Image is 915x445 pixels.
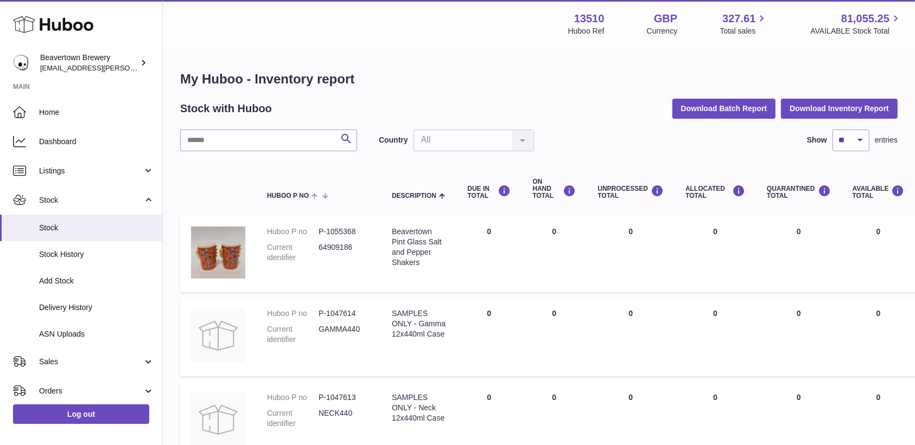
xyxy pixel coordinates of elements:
[319,392,370,403] dd: P-1047613
[267,324,319,345] dt: Current identifier
[767,185,831,199] div: QUARANTINED Total
[39,195,143,205] span: Stock
[267,192,309,199] span: Huboo P no
[39,357,143,367] span: Sales
[654,11,677,26] strong: GBP
[522,216,587,292] td: 0
[807,135,827,145] label: Show
[841,11,889,26] span: 81,055.25
[267,308,319,319] dt: Huboo P no
[456,216,522,292] td: 0
[587,298,675,376] td: 0
[875,135,898,145] span: entries
[392,192,436,199] span: Description
[587,216,675,292] td: 0
[39,107,154,118] span: Home
[797,393,801,402] span: 0
[180,101,272,116] h2: Stock with Huboo
[392,308,446,339] div: SAMPLES ONLY - Gamma 12x440ml Case
[672,99,776,118] button: Download Batch Report
[40,63,218,72] span: [EMAIL_ADDRESS][PERSON_NAME][DOMAIN_NAME]
[39,137,154,147] span: Dashboard
[675,216,756,292] td: 0
[392,392,446,423] div: SAMPLES ONLY - Neck 12x440ml Case
[319,408,370,429] dd: NECK440
[191,308,245,363] img: product image
[685,185,745,199] div: ALLOCATED Total
[392,227,446,268] div: Beavertown Pint Glass Salt and Pepper Shakers
[319,308,370,319] dd: P-1047614
[675,298,756,376] td: 0
[319,227,370,237] dd: P-1055368
[267,408,319,429] dt: Current identifier
[722,11,755,26] span: 327.61
[467,185,511,199] div: DUE IN TOTAL
[267,242,319,263] dt: Current identifier
[267,227,319,237] dt: Huboo P no
[39,276,154,286] span: Add Stock
[180,70,898,88] h1: My Huboo - Inventory report
[598,185,664,199] div: UNPROCESSED Total
[810,26,902,36] span: AVAILABLE Stock Total
[39,302,154,313] span: Delivery History
[379,135,408,145] label: Country
[797,309,801,318] span: 0
[853,185,905,199] div: AVAILABLE Total
[532,178,576,200] div: ON HAND Total
[319,242,370,263] dd: 64909186
[456,298,522,376] td: 0
[720,26,768,36] span: Total sales
[797,227,801,236] span: 0
[267,392,319,403] dt: Huboo P no
[647,26,678,36] div: Currency
[13,55,29,71] img: kit.lowe@beavertownbrewery.co.uk
[568,26,605,36] div: Huboo Ref
[319,324,370,345] dd: GAMMA440
[574,11,605,26] strong: 13510
[39,249,154,260] span: Stock History
[39,223,154,233] span: Stock
[781,99,898,118] button: Download Inventory Report
[522,298,587,376] td: 0
[810,11,902,36] a: 81,055.25 AVAILABLE Stock Total
[720,11,768,36] a: 327.61 Total sales
[40,53,138,73] div: Beavertown Brewery
[39,329,154,339] span: ASN Uploads
[191,227,245,279] img: product image
[39,386,143,396] span: Orders
[13,404,149,424] a: Log out
[39,166,143,176] span: Listings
